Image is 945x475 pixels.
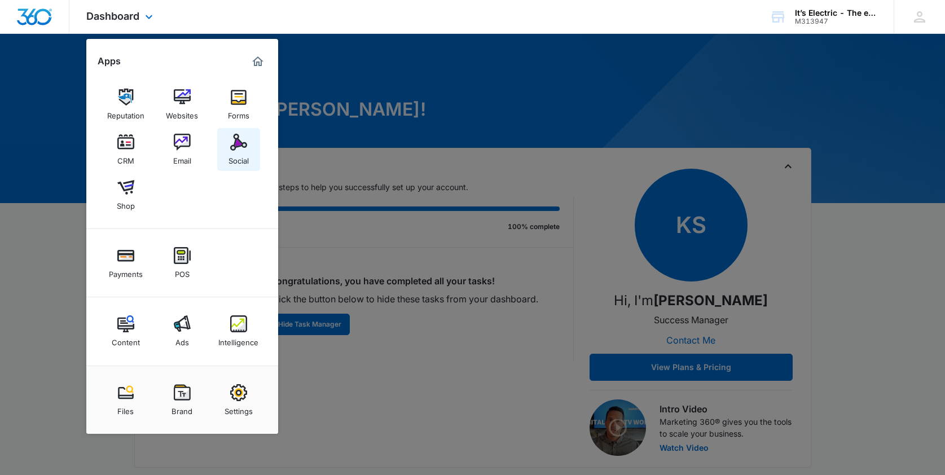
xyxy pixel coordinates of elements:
div: CRM [117,151,134,165]
a: Content [104,310,147,353]
div: Payments [109,264,143,279]
div: Forms [228,105,249,120]
div: Email [173,151,191,165]
a: Social [217,128,260,171]
a: Forms [217,83,260,126]
a: Files [104,379,147,421]
a: Settings [217,379,260,421]
a: Email [161,128,204,171]
div: Files [117,401,134,416]
a: Shop [104,173,147,216]
div: account id [795,17,877,25]
div: Reputation [107,105,144,120]
a: Intelligence [217,310,260,353]
a: POS [161,241,204,284]
a: Marketing 360® Dashboard [249,52,267,71]
div: Ads [175,332,189,347]
a: Brand [161,379,204,421]
h2: Apps [98,56,121,67]
div: Settings [225,401,253,416]
div: Content [112,332,140,347]
a: Websites [161,83,204,126]
a: Ads [161,310,204,353]
div: Shop [117,196,135,210]
div: Brand [172,401,192,416]
a: CRM [104,128,147,171]
a: Payments [104,241,147,284]
div: account name [795,8,877,17]
a: Reputation [104,83,147,126]
div: Intelligence [218,332,258,347]
span: Dashboard [86,10,139,22]
div: Social [228,151,249,165]
div: Websites [166,105,198,120]
div: POS [175,264,190,279]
